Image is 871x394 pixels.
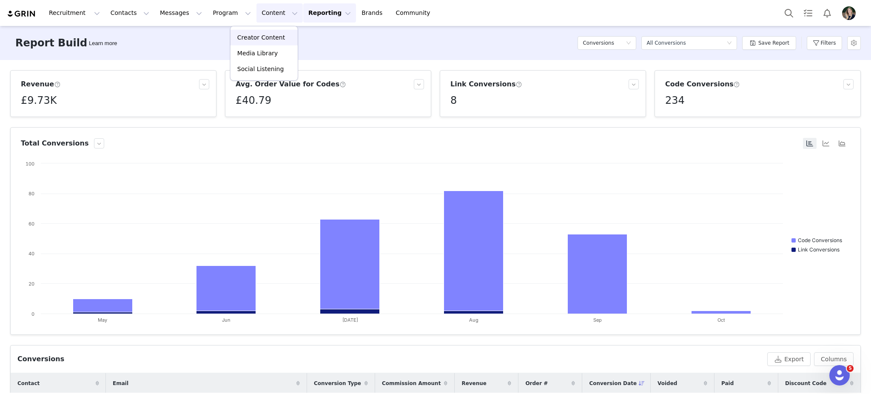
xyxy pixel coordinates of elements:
div: All Conversions [646,37,686,49]
button: Notifications [818,3,837,23]
button: Export [767,352,811,366]
button: Profile [837,6,864,20]
text: Jun [222,317,231,323]
span: Voided [658,380,677,387]
text: Code Conversions [798,237,842,243]
iframe: Intercom live chat [829,365,850,385]
text: [DATE] [342,317,358,323]
button: Search [780,3,798,23]
button: Messages [155,3,207,23]
h5: £40.79 [236,93,271,108]
text: Link Conversions [798,246,840,253]
h5: 8 [450,93,457,108]
h5: Conversions [583,37,614,49]
span: 5 [847,365,854,372]
h3: Total Conversions [21,138,89,148]
button: Filters [807,36,842,50]
text: Aug [469,317,478,323]
img: grin logo [7,10,37,18]
text: Oct [717,317,725,323]
span: Order # [525,380,548,387]
h3: Revenue [21,79,60,89]
div: Conversions [17,354,64,364]
text: May [98,317,107,323]
p: Media Library [237,49,278,58]
button: Columns [814,352,854,366]
div: Tooltip anchor [87,39,119,48]
p: Creator Content [237,33,285,42]
i: icon: down [727,40,732,46]
h5: £9.73K [21,93,57,108]
text: Sep [593,317,602,323]
button: Program [208,3,256,23]
p: Social Listening [237,65,284,74]
button: Recruitment [44,3,105,23]
a: Community [391,3,439,23]
text: 0 [31,311,34,317]
a: Brands [356,3,390,23]
h3: Report Builder [15,35,99,51]
h3: Link Conversions [450,79,522,89]
button: Reporting [303,3,356,23]
a: Tasks [799,3,817,23]
span: Commission Amount [382,380,441,387]
h3: Avg. Order Value for Codes [236,79,346,89]
h5: 234 [665,93,685,108]
span: Discount Code [785,380,826,387]
text: 60 [28,221,34,227]
span: Revenue [461,380,487,387]
button: Save Report [742,36,796,50]
span: Conversion Date [589,380,637,387]
span: Paid [721,380,734,387]
text: 100 [26,161,34,167]
button: Content [256,3,303,23]
span: Conversion Type [314,380,361,387]
h3: Code Conversions [665,79,740,89]
span: Email [113,380,128,387]
img: 8267397b-b1d9-494c-9903-82b3ae1be546.jpeg [842,6,856,20]
text: 40 [28,251,34,257]
text: 80 [28,191,34,197]
i: icon: down [626,40,631,46]
span: Contact [17,380,40,387]
text: 20 [28,281,34,287]
button: Contacts [105,3,154,23]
